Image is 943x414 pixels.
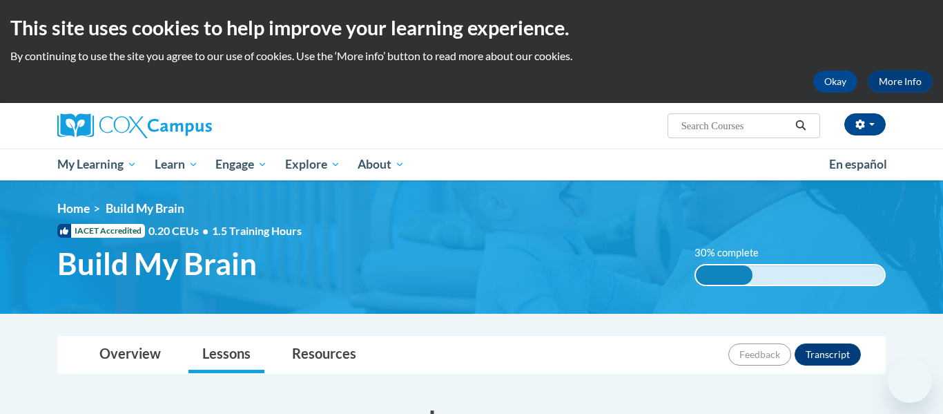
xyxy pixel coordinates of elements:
a: About [349,149,414,180]
span: • [202,224,208,237]
span: Build My Brain [57,245,257,282]
span: 1.5 Training Hours [212,224,302,237]
span: Engage [215,156,267,173]
a: Overview [86,337,175,373]
a: Resources [278,337,370,373]
span: Build My Brain [106,201,184,216]
span: Learn [155,156,198,173]
iframe: Button to launch messaging window [888,359,932,403]
div: 30% complete [696,265,752,285]
label: 30% complete [694,245,774,261]
span: En español [829,157,887,171]
a: Lessons [188,337,264,373]
a: Cox Campus [57,113,320,138]
img: Cox Campus [57,113,212,138]
button: Okay [813,70,857,93]
button: Transcript [795,344,861,366]
span: Explore [285,156,340,173]
button: Feedback [728,344,791,366]
button: Search [790,117,811,134]
a: Learn [146,149,207,180]
a: Engage [206,149,276,180]
p: By continuing to use the site you agree to our use of cookies. Use the ‘More info’ button to read... [10,48,933,64]
input: Search Courses [680,117,790,134]
a: My Learning [48,149,146,180]
a: En español [820,150,896,179]
a: Explore [276,149,349,180]
span: 0.20 CEUs [148,223,212,238]
h2: This site uses cookies to help improve your learning experience. [10,14,933,41]
span: IACET Accredited [57,224,145,238]
a: More Info [868,70,933,93]
span: About [358,156,405,173]
span: My Learning [57,156,137,173]
div: Main menu [37,149,906,180]
button: Account Settings [844,113,886,135]
a: Home [57,201,90,216]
